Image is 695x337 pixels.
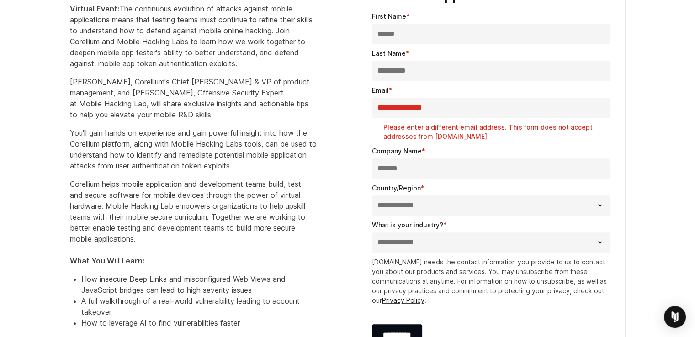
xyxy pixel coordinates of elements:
[372,12,406,20] span: First Name
[70,4,313,68] span: The continuous evolution of attacks against mobile applications means that testing teams must con...
[372,184,421,192] span: Country/Region
[372,147,422,155] span: Company Name
[81,296,300,316] span: A full walkthrough of a real-world vulnerability leading to account takeover
[70,127,317,171] p: You'll gain hands on experience and gain powerful insight into how the Corellium platform, along ...
[70,4,119,13] strong: Virtual Event:
[81,318,240,327] span: How to leverage AI to find vulnerabilities faster
[70,256,144,265] strong: What You Will Learn:
[372,49,406,57] span: Last Name
[372,221,443,229] span: What is your industry?
[372,257,610,305] p: [DOMAIN_NAME] needs the contact information you provide to us to contact you about our products a...
[70,77,309,119] span: [PERSON_NAME], Corellium's Chief [PERSON_NAME] & VP of product management, and [PERSON_NAME], Off...
[664,306,686,328] div: Open Intercom Messenger
[383,123,610,141] label: Please enter a different email address. This form does not accept addresses from [DOMAIN_NAME].
[70,179,305,265] span: Corellium helps mobile application and development teams build, test, and secure software for mob...
[372,86,389,94] span: Email
[382,296,424,304] a: Privacy Policy
[81,274,286,295] span: How insecure Deep Links and misconfigured Web Views and JavaScript bridges can lead to high sever...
